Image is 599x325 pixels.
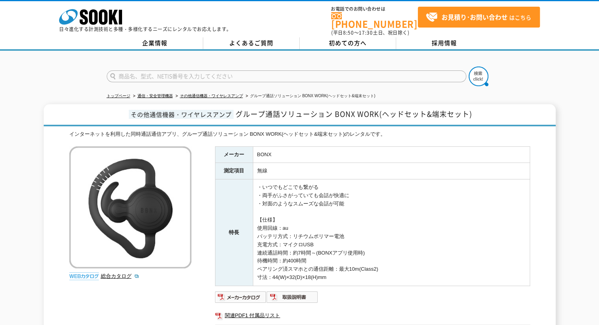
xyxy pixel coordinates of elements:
span: その他通信機器・ワイヤレスアンプ [129,110,234,119]
a: よくあるご質問 [203,37,300,49]
a: メーカーカタログ [215,296,267,302]
a: 関連PDF1 付属品リスト [215,310,530,321]
td: 無線 [253,163,530,179]
p: 日々進化する計測技術と多種・多様化するニーズにレンタルでお応えします。 [59,27,232,31]
img: メーカーカタログ [215,291,267,303]
td: ・いつでもどこでも繋がる ・両手がふさがっていても会話が快適に ・対面のようなスムーズな会話が可能 【仕様】 使用回線：au バッテリ方式：リチウムポリマー電池 充電方式：マイクロUSB 連続通... [253,179,530,286]
a: お見積り･お問い合わせはこちら [418,7,540,28]
span: 8:50 [343,29,354,36]
img: 取扱説明書 [267,291,318,303]
span: (平日 ～ 土日、祝日除く) [331,29,409,36]
th: 特長 [215,179,253,286]
a: トップページ [107,94,130,98]
a: 通信・安全管理機器 [137,94,173,98]
span: グループ通話ソリューション BONX WORK(ヘッドセット&端末セット) [236,109,472,119]
td: BONX [253,146,530,163]
a: 取扱説明書 [267,296,318,302]
img: グループ通話ソリューション BONX WORK(ヘッドセット&端末セット) [69,146,191,268]
th: メーカー [215,146,253,163]
a: 総合カタログ [101,273,139,279]
img: webカタログ [69,272,99,280]
span: 17:30 [359,29,373,36]
a: 企業情報 [107,37,203,49]
li: グループ通話ソリューション BONX WORK(ヘッドセット&端末セット) [244,92,375,100]
span: はこちら [426,11,531,23]
a: 採用情報 [396,37,493,49]
img: btn_search.png [469,66,488,86]
input: 商品名、型式、NETIS番号を入力してください [107,70,466,82]
a: 初めての方へ [300,37,396,49]
a: [PHONE_NUMBER] [331,12,418,28]
div: インターネットを利用した同時通話通信アプリ、グループ通話ソリューション BONX WORK(ヘッドセット&端末セット)のレンタルです。 [69,130,530,138]
th: 測定項目 [215,163,253,179]
span: 初めての方へ [329,39,367,47]
a: その他通信機器・ワイヤレスアンプ [180,94,243,98]
strong: お見積り･お問い合わせ [441,12,508,22]
span: お電話でのお問い合わせは [331,7,418,11]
